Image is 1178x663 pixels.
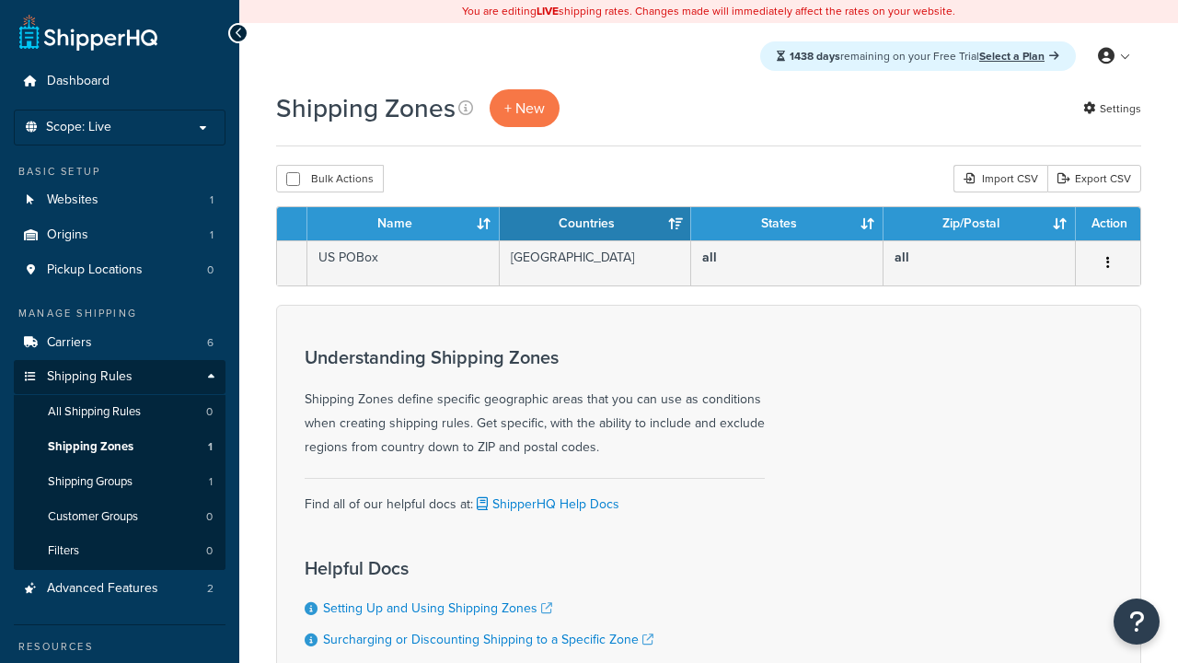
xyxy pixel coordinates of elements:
[14,639,225,655] div: Resources
[14,326,225,360] a: Carriers 6
[14,465,225,499] li: Shipping Groups
[14,465,225,499] a: Shipping Groups 1
[760,41,1076,71] div: remaining on your Free Trial
[953,165,1047,192] div: Import CSV
[14,430,225,464] li: Shipping Zones
[47,192,98,208] span: Websites
[47,369,133,385] span: Shipping Rules
[46,120,111,135] span: Scope: Live
[14,326,225,360] li: Carriers
[895,248,909,267] b: all
[14,183,225,217] li: Websites
[14,572,225,606] li: Advanced Features
[48,474,133,490] span: Shipping Groups
[14,395,225,429] a: All Shipping Rules 0
[537,3,559,19] b: LIVE
[305,347,765,367] h3: Understanding Shipping Zones
[14,218,225,252] li: Origins
[1076,207,1140,240] th: Action
[207,581,214,597] span: 2
[48,404,141,420] span: All Shipping Rules
[1114,599,1160,645] button: Open Resource Center
[48,439,133,455] span: Shipping Zones
[14,360,225,570] li: Shipping Rules
[207,335,214,351] span: 6
[702,248,717,267] b: all
[47,335,92,351] span: Carriers
[473,494,619,514] a: ShipperHQ Help Docs
[14,430,225,464] a: Shipping Zones 1
[500,207,692,240] th: Countries: activate to sort column ascending
[504,98,545,119] span: + New
[206,509,213,525] span: 0
[210,192,214,208] span: 1
[307,207,500,240] th: Name: activate to sort column ascending
[47,262,143,278] span: Pickup Locations
[14,164,225,180] div: Basic Setup
[305,347,765,459] div: Shipping Zones define specific geographic areas that you can use as conditions when creating ship...
[1083,96,1141,122] a: Settings
[206,543,213,559] span: 0
[14,253,225,287] li: Pickup Locations
[691,207,883,240] th: States: activate to sort column ascending
[276,90,456,126] h1: Shipping Zones
[210,227,214,243] span: 1
[47,227,88,243] span: Origins
[307,240,500,285] td: US POBox
[790,48,840,64] strong: 1438 days
[14,395,225,429] li: All Shipping Rules
[14,534,225,568] li: Filters
[14,253,225,287] a: Pickup Locations 0
[47,74,110,89] span: Dashboard
[979,48,1059,64] a: Select a Plan
[500,240,692,285] td: [GEOGRAPHIC_DATA]
[14,360,225,394] a: Shipping Rules
[14,572,225,606] a: Advanced Features 2
[14,218,225,252] a: Origins 1
[208,439,213,455] span: 1
[14,500,225,534] a: Customer Groups 0
[14,183,225,217] a: Websites 1
[323,599,552,618] a: Setting Up and Using Shipping Zones
[209,474,213,490] span: 1
[14,64,225,99] a: Dashboard
[47,581,158,597] span: Advanced Features
[14,306,225,321] div: Manage Shipping
[48,543,79,559] span: Filters
[305,558,653,578] h3: Helpful Docs
[305,478,765,517] div: Find all of our helpful docs at:
[14,534,225,568] a: Filters 0
[276,165,384,192] button: Bulk Actions
[48,509,138,525] span: Customer Groups
[883,207,1076,240] th: Zip/Postal: activate to sort column ascending
[323,630,653,649] a: Surcharging or Discounting Shipping to a Specific Zone
[14,500,225,534] li: Customer Groups
[19,14,157,51] a: ShipperHQ Home
[1047,165,1141,192] a: Export CSV
[207,262,214,278] span: 0
[490,89,560,127] a: + New
[206,404,213,420] span: 0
